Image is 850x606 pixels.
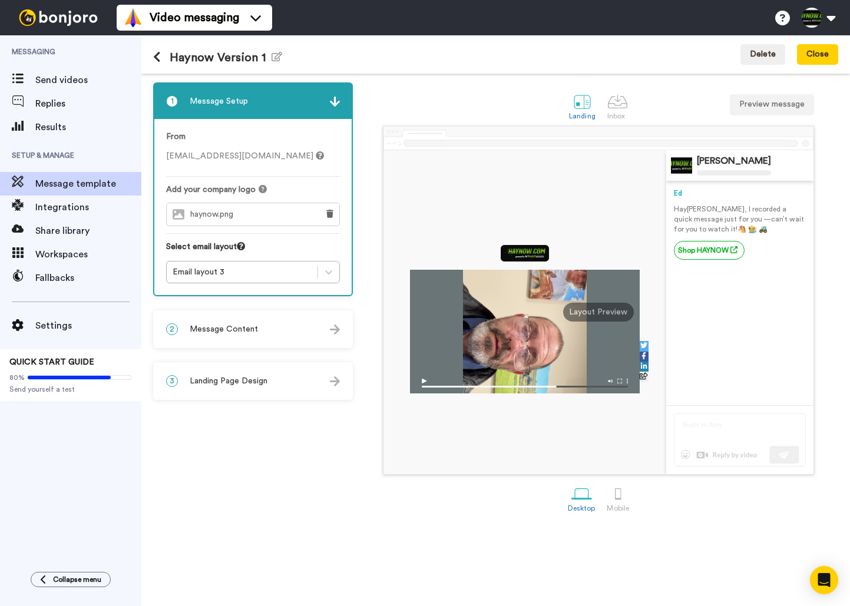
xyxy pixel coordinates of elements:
img: Profile Image [671,155,692,176]
span: [EMAIL_ADDRESS][DOMAIN_NAME] [166,152,324,160]
button: Close [797,44,838,65]
div: [PERSON_NAME] [697,155,771,167]
span: Replies [35,97,141,111]
span: Workspaces [35,247,141,261]
a: Inbox [601,85,634,126]
label: From [166,131,186,143]
span: Fallbacks [35,271,141,285]
button: Collapse menu [31,572,111,587]
span: Results [35,120,141,134]
span: Collapse menu [53,575,101,584]
img: bj-logo-header-white.svg [14,9,102,26]
span: Settings [35,319,141,333]
div: Landing [569,112,596,120]
div: Select email layout [166,241,340,261]
span: 1 [166,95,178,107]
span: Add your company logo [166,184,256,196]
span: 80% [9,373,25,382]
div: Layout Preview [563,303,634,322]
div: Inbox [607,112,628,120]
button: Preview message [730,94,814,115]
span: 3 [166,375,178,387]
h1: Haynow Version 1 [153,51,282,64]
div: Open Intercom Messenger [810,566,838,594]
div: Email layout 3 [173,266,312,278]
span: Video messaging [150,9,239,26]
span: Send yourself a test [9,385,132,394]
span: Landing Page Design [190,375,267,387]
div: Ed [674,188,806,198]
img: reply-preview.svg [674,413,806,466]
img: arrow.svg [330,324,340,335]
span: Message Setup [190,95,248,107]
div: 2Message Content [153,310,353,348]
span: Message Content [190,323,258,335]
span: Send videos [35,73,141,87]
span: Message template [35,177,141,191]
a: Shop HAYNOW [674,241,745,260]
img: 398b0d2d-d52f-4d5a-bb4f-8968adb9b67c [498,243,553,264]
p: Hay [PERSON_NAME] , I recorded a quick message just for you —can’t wait for you to watch it!🐴 🧑‍🌾 🚜 [674,204,806,234]
img: arrow.svg [330,376,340,386]
img: vm-color.svg [124,8,143,27]
div: 3Landing Page Design [153,362,353,400]
img: player-controls-full.svg [410,373,640,393]
div: Desktop [568,504,596,512]
a: Landing [563,85,601,126]
div: Mobile [607,504,629,512]
img: arrow.svg [330,97,340,107]
span: Integrations [35,200,141,214]
a: Mobile [601,478,634,518]
span: haynow.png [190,210,239,220]
span: Share library [35,224,141,238]
a: Desktop [562,478,601,518]
button: Delete [740,44,785,65]
span: QUICK START GUIDE [9,358,94,366]
span: 2 [166,323,178,335]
